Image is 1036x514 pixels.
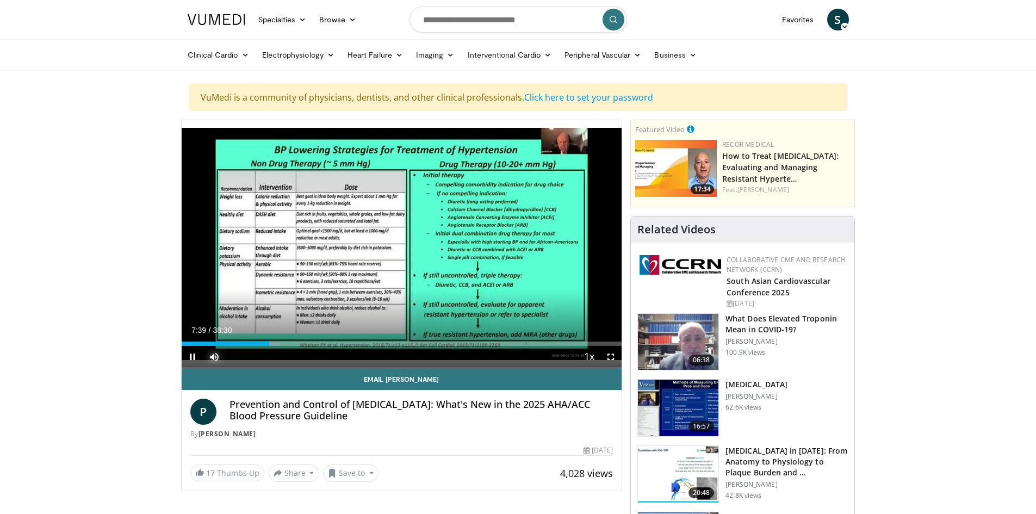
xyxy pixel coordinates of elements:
a: Imaging [410,44,461,66]
a: Business [648,44,703,66]
span: 06:38 [688,355,715,366]
a: Favorites [776,9,821,30]
a: P [190,399,216,425]
button: Mute [203,346,225,368]
a: Browse [313,9,363,30]
h3: [MEDICAL_DATA] [725,379,787,390]
a: 17 Thumbs Up [190,465,264,481]
a: Collaborative CME and Research Network (CCRN) [727,255,846,274]
a: Peripheral Vascular [558,44,648,66]
div: [DATE] [727,299,846,308]
img: a04ee3ba-8487-4636-b0fb-5e8d268f3737.png.150x105_q85_autocrop_double_scale_upscale_version-0.2.png [640,255,721,275]
a: South Asian Cardiovascular Conference 2025 [727,276,830,298]
a: 17:34 [635,140,717,197]
a: 16:57 [MEDICAL_DATA] [PERSON_NAME] 62.6K views [637,379,848,437]
a: Interventional Cardio [461,44,559,66]
img: 823da73b-7a00-425d-bb7f-45c8b03b10c3.150x105_q85_crop-smart_upscale.jpg [638,446,718,503]
a: How to Treat [MEDICAL_DATA]: Evaluating and Managing Resistant Hyperte… [722,151,839,184]
video-js: Video Player [182,120,622,368]
span: 20:48 [688,487,715,498]
span: 38:30 [213,326,232,335]
h4: Prevention and Control of [MEDICAL_DATA]: What's New in the 2025 AHA/ACC Blood Pressure Guideline [229,399,613,422]
p: [PERSON_NAME] [725,392,787,401]
p: [PERSON_NAME] [725,337,848,346]
a: 20:48 [MEDICAL_DATA] in [DATE]: From Anatomy to Physiology to Plaque Burden and … [PERSON_NAME] 4... [637,445,848,503]
a: Electrophysiology [256,44,341,66]
div: [DATE] [584,445,613,455]
h3: What Does Elevated Troponin Mean in COVID-19? [725,313,848,335]
span: 17 [206,468,215,478]
div: By [190,429,613,439]
p: 42.8K views [725,491,761,500]
img: a92b9a22-396b-4790-a2bb-5028b5f4e720.150x105_q85_crop-smart_upscale.jpg [638,380,718,436]
div: Feat. [722,185,850,195]
small: Featured Video [635,125,685,134]
span: 4,028 views [560,467,613,480]
span: 7:39 [191,326,206,335]
div: VuMedi is a community of physicians, dentists, and other clinical professionals. [189,84,847,111]
a: Recor Medical [722,140,774,149]
h3: [MEDICAL_DATA] in [DATE]: From Anatomy to Physiology to Plaque Burden and … [725,445,848,478]
img: 10cbd22e-c1e6-49ff-b90e-4507a8859fc1.jpg.150x105_q85_crop-smart_upscale.jpg [635,140,717,197]
img: VuMedi Logo [188,14,245,25]
a: [PERSON_NAME] [198,429,256,438]
p: 100.9K views [725,348,765,357]
button: Save to [323,465,379,482]
p: [PERSON_NAME] [725,480,848,489]
button: Pause [182,346,203,368]
a: S [827,9,849,30]
span: 17:34 [691,184,714,194]
input: Search topics, interventions [410,7,627,33]
a: 06:38 What Does Elevated Troponin Mean in COVID-19? [PERSON_NAME] 100.9K views [637,313,848,371]
img: 98daf78a-1d22-4ebe-927e-10afe95ffd94.150x105_q85_crop-smart_upscale.jpg [638,314,718,370]
a: Heart Failure [341,44,410,66]
button: Share [269,465,319,482]
a: [PERSON_NAME] [737,185,789,194]
button: Playback Rate [578,346,600,368]
a: Clinical Cardio [181,44,256,66]
h4: Related Videos [637,223,716,236]
div: Progress Bar [182,342,622,346]
a: Email [PERSON_NAME] [182,368,622,390]
span: 16:57 [688,421,715,432]
p: 62.6K views [725,403,761,412]
button: Fullscreen [600,346,622,368]
span: / [209,326,211,335]
a: Specialties [252,9,313,30]
a: Click here to set your password [524,91,653,103]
